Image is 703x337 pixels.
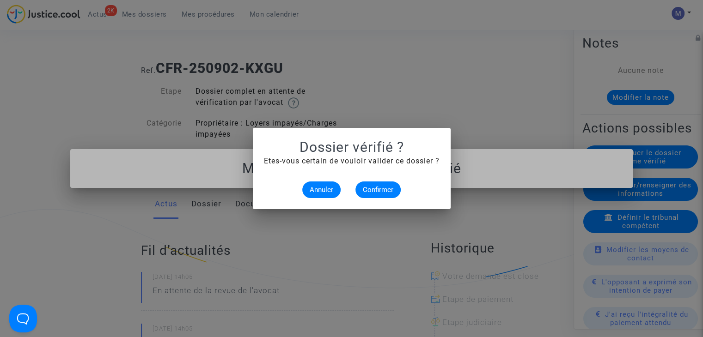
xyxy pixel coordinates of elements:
[363,186,393,194] span: Confirmer
[310,186,333,194] span: Annuler
[264,156,440,165] span: Etes-vous certain de vouloir valider ce dossier ?
[302,181,341,198] button: Annuler
[9,305,37,332] iframe: Help Scout Beacon - Open
[264,139,440,156] h1: Dossier vérifié ?
[355,181,401,198] button: Confirmer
